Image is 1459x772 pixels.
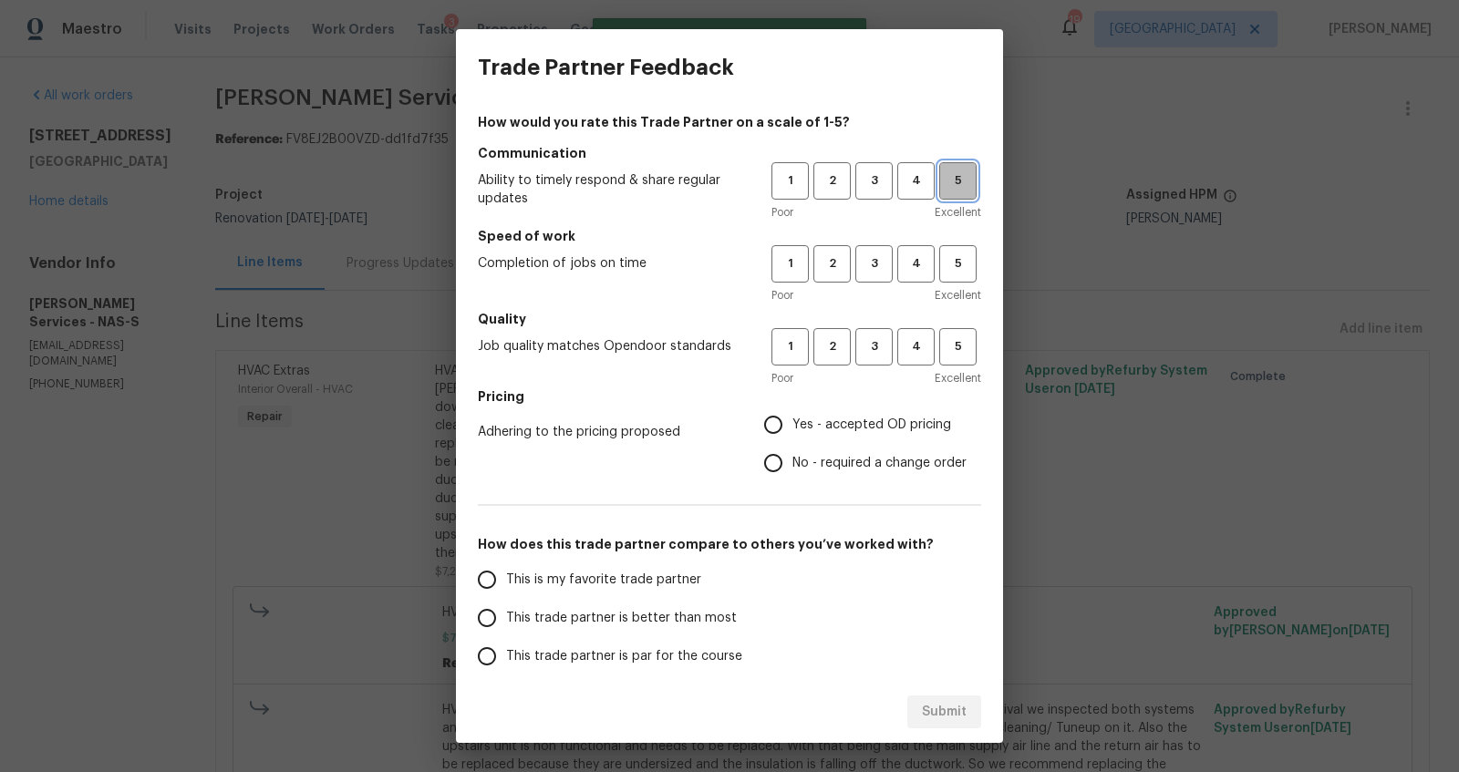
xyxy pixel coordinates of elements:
span: 3 [857,170,891,191]
span: 1 [773,336,807,357]
button: 1 [771,245,809,283]
span: 3 [857,253,891,274]
span: Poor [771,203,793,221]
span: Poor [771,369,793,387]
h5: Speed of work [478,227,981,245]
h4: How would you rate this Trade Partner on a scale of 1-5? [478,113,981,131]
span: 5 [941,336,975,357]
button: 4 [897,162,935,200]
span: 3 [857,336,891,357]
h5: How does this trade partner compare to others you’ve worked with? [478,535,981,553]
span: This trade partner is better than most [506,609,737,628]
button: 5 [939,328,977,365]
span: 2 [815,170,849,191]
span: Adhering to the pricing proposed [478,423,735,441]
span: This trade partner is par for the course [506,647,742,666]
span: 1 [773,170,807,191]
h5: Communication [478,144,981,162]
h5: Quality [478,310,981,328]
h3: Trade Partner Feedback [478,55,734,80]
span: 4 [899,170,933,191]
button: 3 [855,328,893,365]
button: 4 [897,328,935,365]
div: Pricing [764,406,981,482]
span: Excellent [935,286,981,304]
span: 5 [941,170,975,191]
button: 2 [813,162,851,200]
span: 5 [941,253,975,274]
button: 4 [897,245,935,283]
span: Poor [771,286,793,304]
span: 2 [815,336,849,357]
span: Excellent [935,369,981,387]
span: 1 [773,253,807,274]
button: 2 [813,328,851,365]
span: Completion of jobs on time [478,254,742,273]
button: 5 [939,245,977,283]
span: Ability to timely respond & share regular updates [478,171,742,208]
span: 4 [899,253,933,274]
span: This is my favorite trade partner [506,571,701,590]
span: Yes - accepted OD pricing [792,416,951,435]
span: No - required a change order [792,454,967,473]
div: How does this trade partner compare to others you’ve worked with? [478,561,981,752]
button: 3 [855,245,893,283]
span: 2 [815,253,849,274]
span: Excellent [935,203,981,221]
button: 5 [939,162,977,200]
span: 4 [899,336,933,357]
span: Job quality matches Opendoor standards [478,337,742,355]
h5: Pricing [478,387,981,406]
button: 3 [855,162,893,200]
button: 2 [813,245,851,283]
button: 1 [771,162,809,200]
button: 1 [771,328,809,365]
